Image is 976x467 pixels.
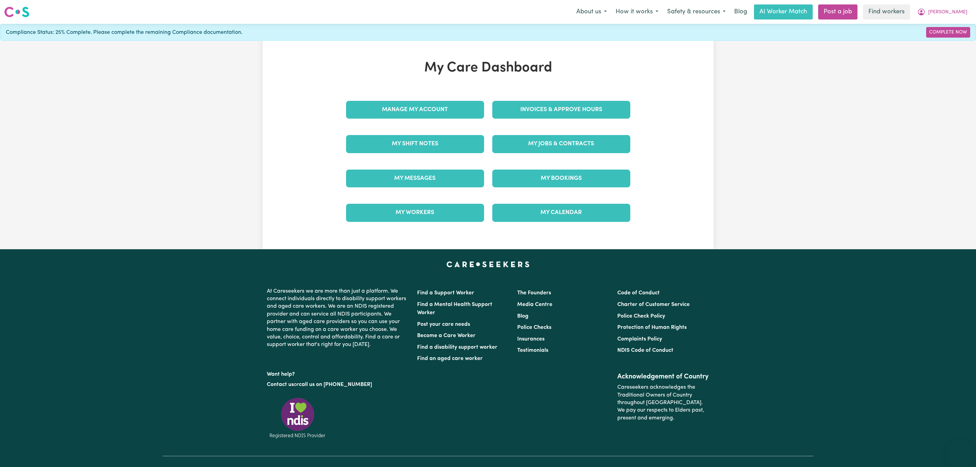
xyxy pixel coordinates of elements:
a: Testimonials [517,348,548,353]
a: Complete Now [926,27,970,38]
a: My Bookings [492,170,630,187]
a: Invoices & Approve Hours [492,101,630,119]
a: Insurances [517,336,545,342]
a: My Calendar [492,204,630,222]
a: call us on [PHONE_NUMBER] [299,382,372,387]
a: NDIS Code of Conduct [617,348,673,353]
a: Find an aged care worker [417,356,483,361]
a: Post a job [818,4,857,19]
a: Post your care needs [417,322,470,327]
p: Want help? [267,368,409,378]
a: Find a Support Worker [417,290,474,296]
span: Compliance Status: 25% Complete. Please complete the remaining Compliance documentation. [6,28,243,37]
a: AI Worker Match [754,4,813,19]
a: Protection of Human Rights [617,325,687,330]
a: My Jobs & Contracts [492,135,630,153]
a: Find a disability support worker [417,345,497,350]
button: Safety & resources [663,5,730,19]
h1: My Care Dashboard [342,60,634,76]
a: Careseekers logo [4,4,29,20]
button: About us [572,5,611,19]
a: Manage My Account [346,101,484,119]
button: My Account [913,5,972,19]
a: Find a Mental Health Support Worker [417,302,492,316]
a: Blog [517,313,528,319]
a: My Shift Notes [346,135,484,153]
p: At Careseekers we are more than just a platform. We connect individuals directly to disability su... [267,285,409,351]
a: My Workers [346,204,484,222]
a: Police Checks [517,325,551,330]
a: Contact us [267,382,294,387]
a: Police Check Policy [617,313,665,319]
a: Charter of Customer Service [617,302,690,307]
a: Blog [730,4,751,19]
a: Code of Conduct [617,290,660,296]
a: Careseekers home page [446,262,530,267]
a: Complaints Policy [617,336,662,342]
a: Find workers [863,4,910,19]
span: [PERSON_NAME] [928,9,967,16]
a: My Messages [346,170,484,187]
a: The Founders [517,290,551,296]
h2: Acknowledgement of Country [617,373,709,381]
a: Media Centre [517,302,552,307]
iframe: Button to launch messaging window, conversation in progress [949,440,971,462]
button: How it works [611,5,663,19]
img: Careseekers logo [4,6,29,18]
a: Become a Care Worker [417,333,476,338]
p: or [267,378,409,391]
img: Registered NDIS provider [267,397,328,439]
p: Careseekers acknowledges the Traditional Owners of Country throughout [GEOGRAPHIC_DATA]. We pay o... [617,381,709,425]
